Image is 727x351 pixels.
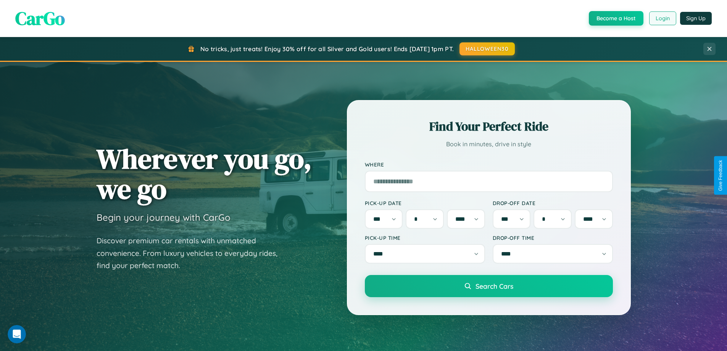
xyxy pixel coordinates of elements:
[459,42,515,55] button: HALLOWEEN30
[365,235,485,241] label: Pick-up Time
[97,144,312,204] h1: Wherever you go, we go
[649,11,676,25] button: Login
[365,161,613,168] label: Where
[365,118,613,135] h2: Find Your Perfect Ride
[476,282,513,290] span: Search Cars
[365,139,613,150] p: Book in minutes, drive in style
[15,6,65,31] span: CarGo
[97,212,231,223] h3: Begin your journey with CarGo
[365,275,613,297] button: Search Cars
[680,12,712,25] button: Sign Up
[365,200,485,206] label: Pick-up Date
[718,160,723,191] div: Give Feedback
[589,11,643,26] button: Become a Host
[200,45,454,53] span: No tricks, just treats! Enjoy 30% off for all Silver and Gold users! Ends [DATE] 1pm PT.
[493,235,613,241] label: Drop-off Time
[493,200,613,206] label: Drop-off Date
[8,325,26,343] iframe: Intercom live chat
[97,235,287,272] p: Discover premium car rentals with unmatched convenience. From luxury vehicles to everyday rides, ...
